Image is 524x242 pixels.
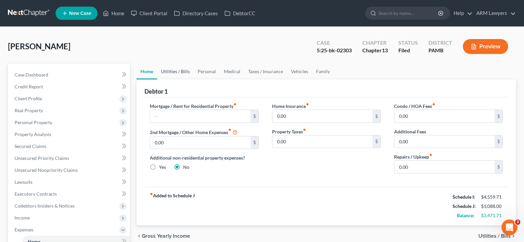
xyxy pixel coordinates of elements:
[478,233,516,239] button: Utilities / Bills chevron_right
[150,136,250,149] input: --
[9,188,130,200] a: Executory Contracts
[100,7,128,19] a: Home
[317,47,352,54] div: 5:25-bk-02303
[379,7,439,19] input: Search by name...
[428,39,452,47] div: District
[144,87,168,95] div: Debtor 1
[373,135,381,148] div: $
[194,64,220,79] a: Personal
[142,233,190,239] span: Gross Yearly Income
[481,203,503,210] div: $1,088.00
[150,154,259,161] label: Additional non-residential property expenses?
[15,72,48,77] span: Case Dashboard
[15,191,57,197] span: Executory Contracts
[457,213,474,218] strong: Balance:
[272,128,306,135] label: Property Taxes
[272,135,373,148] input: --
[303,128,306,131] i: fiber_manual_record
[15,108,43,113] span: Real Property
[15,227,33,232] span: Expenses
[463,39,508,54] button: Preview
[128,7,171,19] a: Client Portal
[432,103,435,106] i: fiber_manual_record
[183,164,189,170] label: No
[362,47,388,54] div: Chapter
[450,7,472,19] a: Help
[511,233,516,239] i: chevron_right
[481,212,503,219] div: $3,471.71
[69,11,91,16] span: New Case
[394,153,432,160] label: Repairs / Upkeep
[157,64,194,79] a: Utilities / Bills
[473,7,516,19] a: ARM Lawyers
[9,140,130,152] a: Secured Claims
[15,131,51,137] span: Property Analysis
[515,219,520,225] span: 3
[244,64,287,79] a: Taxes / Insurance
[394,128,426,135] label: Additional Fees
[9,81,130,93] a: Credit Report
[394,110,495,122] input: --
[398,39,418,47] div: Status
[495,161,503,173] div: $
[228,128,231,131] i: fiber_manual_record
[251,136,259,149] div: $
[502,219,517,235] iframe: Intercom live chat
[9,128,130,140] a: Property Analysis
[272,103,309,110] label: Home Insurance
[453,203,476,209] strong: Schedule J:
[478,233,511,239] span: Utilities / Bills
[306,103,309,106] i: fiber_manual_record
[382,47,388,53] span: 13
[287,64,312,79] a: Vehicles
[150,103,237,110] label: Mortgage / Rent for Residential Property
[233,103,237,106] i: fiber_manual_record
[272,110,373,122] input: --
[15,155,69,161] span: Unsecured Priority Claims
[9,69,130,81] a: Case Dashboard
[150,110,250,122] input: --
[394,135,495,148] input: --
[15,143,46,149] span: Secured Claims
[137,64,157,79] a: Home
[15,84,43,89] span: Credit Report
[429,153,432,157] i: fiber_manual_record
[362,39,388,47] div: Chapter
[9,176,130,188] a: Lawsuits
[398,47,418,54] div: Filed
[317,39,352,47] div: Case
[394,103,435,110] label: Condo / HOA Fees
[150,192,153,196] i: fiber_manual_record
[251,110,259,122] div: $
[495,135,503,148] div: $
[15,120,52,125] span: Personal Property
[394,161,495,173] input: --
[428,47,452,54] div: PAMB
[171,7,221,19] a: Directory Cases
[373,110,381,122] div: $
[221,7,259,19] a: DebtorCC
[15,215,30,220] span: Income
[15,96,42,101] span: Client Profile
[150,128,238,136] label: 2nd Mortgage / Other Home Expenses
[495,110,503,122] div: $
[9,164,130,176] a: Unsecured Nonpriority Claims
[15,167,78,173] span: Unsecured Nonpriority Claims
[453,194,475,200] strong: Schedule I:
[159,164,166,170] label: Yes
[15,179,32,185] span: Lawsuits
[481,194,503,200] div: $4,559.71
[15,203,75,209] span: Codebtors Insiders & Notices
[137,233,142,239] i: chevron_left
[9,152,130,164] a: Unsecured Priority Claims
[8,41,70,51] span: [PERSON_NAME]
[220,64,244,79] a: Medical
[137,233,190,239] button: chevron_left Gross Yearly Income
[312,64,334,79] a: Family
[150,192,195,220] strong: Added to Schedule J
